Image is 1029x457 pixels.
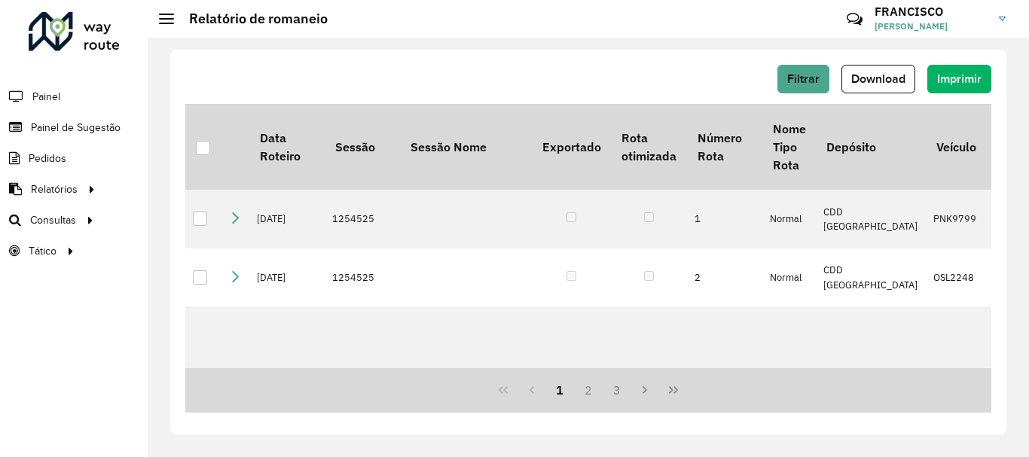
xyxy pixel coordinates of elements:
td: 3 [687,306,762,452]
td: Normal [762,248,816,307]
button: 2 [574,376,603,404]
button: 1 [545,376,574,404]
td: OSL2248 [926,248,986,307]
td: Normal [762,306,816,452]
th: Sessão [325,104,400,190]
span: Tático [29,243,56,259]
td: PNK9799 [926,190,986,248]
th: Exportado [532,104,611,190]
span: Relatórios [31,181,78,197]
td: CDD [GEOGRAPHIC_DATA] [816,248,926,307]
button: Imprimir [927,65,991,93]
span: Pedidos [29,151,66,166]
th: Nome Tipo Rota [762,104,816,190]
td: 2 [687,248,762,307]
th: Número Rota [687,104,762,190]
span: Filtrar [787,72,820,85]
span: Painel [32,89,60,105]
td: RIE6B65 [926,306,986,452]
td: CDD [GEOGRAPHIC_DATA] [816,190,926,248]
td: [DATE] [249,306,325,452]
td: 1254525 [325,248,400,307]
button: Filtrar [777,65,829,93]
td: 1 [687,190,762,248]
td: Normal [762,190,816,248]
button: 3 [603,376,631,404]
button: Last Page [659,376,688,404]
th: Data Roteiro [249,104,325,190]
td: 1254525 [325,306,400,452]
td: [DATE] [249,190,325,248]
h2: Relatório de romaneio [174,11,328,27]
th: Veículo [926,104,986,190]
a: Contato Rápido [838,3,871,35]
span: Consultas [30,212,76,228]
span: Painel de Sugestão [31,120,121,136]
th: Depósito [816,104,926,190]
span: Download [851,72,905,85]
span: [PERSON_NAME] [875,20,988,33]
th: Rota otimizada [611,104,686,190]
th: Sessão Nome [400,104,532,190]
span: Imprimir [937,72,982,85]
td: CDD [GEOGRAPHIC_DATA] [816,306,926,452]
h3: FRANCISCO [875,5,988,19]
button: Next Page [631,376,660,404]
td: 1254525 [325,190,400,248]
button: Download [841,65,915,93]
td: [DATE] [249,248,325,307]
